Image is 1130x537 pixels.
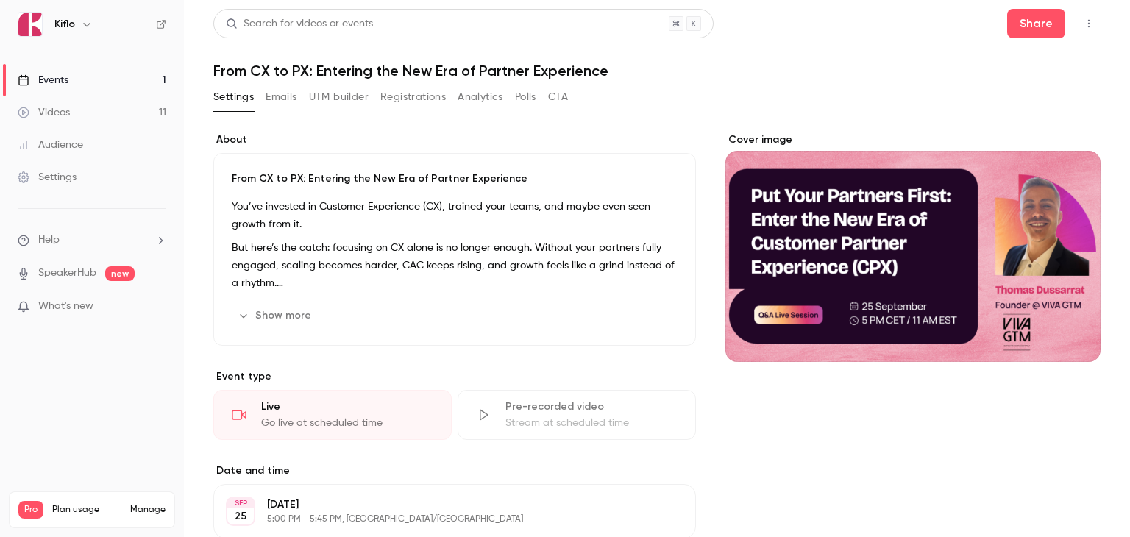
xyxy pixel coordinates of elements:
button: Polls [515,85,536,109]
section: Cover image [725,132,1101,362]
button: UTM builder [309,85,369,109]
div: Pre-recorded videoStream at scheduled time [458,390,696,440]
div: Events [18,73,68,88]
span: What's new [38,299,93,314]
div: Pre-recorded video [505,399,678,414]
div: Videos [18,105,70,120]
button: Emails [266,85,296,109]
label: About [213,132,696,147]
p: From CX to PX: Entering the New Era of Partner Experience [232,171,678,186]
button: Share [1007,9,1065,38]
a: Manage [130,504,166,516]
button: Settings [213,85,254,109]
img: Kiflo [18,13,42,36]
div: Audience [18,138,83,152]
span: Pro [18,501,43,519]
iframe: Noticeable Trigger [149,300,166,313]
span: new [105,266,135,281]
button: Show more [232,304,320,327]
p: But here’s the catch: focusing on CX alone is no longer enough. Without your partners fully engag... [232,239,678,292]
a: SpeakerHub [38,266,96,281]
label: Cover image [725,132,1101,147]
div: SEP [227,498,254,508]
h6: Kiflo [54,17,75,32]
span: Plan usage [52,504,121,516]
div: Go live at scheduled time [261,416,433,430]
div: Stream at scheduled time [505,416,678,430]
div: Settings [18,170,77,185]
p: You’ve invested in Customer Experience (CX), trained your teams, and maybe even seen growth from it. [232,198,678,233]
button: CTA [548,85,568,109]
button: Analytics [458,85,503,109]
p: 25 [235,509,246,524]
label: Date and time [213,463,696,478]
span: Help [38,232,60,248]
div: LiveGo live at scheduled time [213,390,452,440]
div: Search for videos or events [226,16,373,32]
h1: From CX to PX: Entering the New Era of Partner Experience [213,62,1101,79]
button: Registrations [380,85,446,109]
li: help-dropdown-opener [18,232,166,248]
p: [DATE] [267,497,618,512]
div: Live [261,399,433,414]
p: 5:00 PM - 5:45 PM, [GEOGRAPHIC_DATA]/[GEOGRAPHIC_DATA] [267,513,618,525]
p: Event type [213,369,696,384]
